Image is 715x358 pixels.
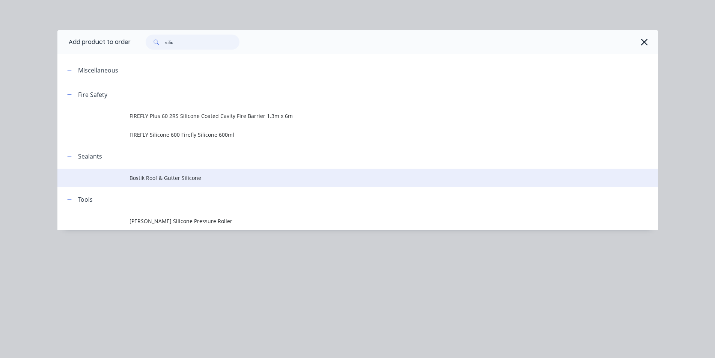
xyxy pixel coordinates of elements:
span: [PERSON_NAME] Silicone Pressure Roller [129,217,552,225]
div: Tools [78,195,93,204]
div: Sealants [78,152,102,161]
div: Fire Safety [78,90,107,99]
span: Bostik Roof & Gutter Silicone [129,174,552,182]
div: Miscellaneous [78,66,118,75]
span: FIREFLY Plus 60 2RS Silicone Coated Cavity Fire Barrier 1.3m x 6m [129,112,552,120]
span: FIREFLY Silicone 600 Firefly Silicone 600ml [129,131,552,139]
div: Add product to order [57,30,131,54]
input: Search... [165,35,239,50]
